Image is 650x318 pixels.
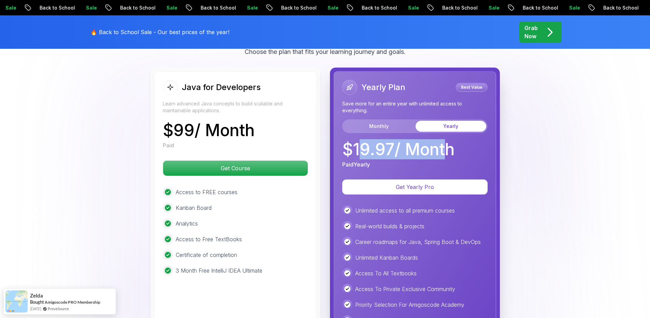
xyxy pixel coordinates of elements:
[355,301,464,309] p: Priority Selection For Amigoscode Academy
[90,28,229,36] p: 🔥 Back to School Sale - Our best prices of the year!
[361,82,405,93] h2: Yearly Plan
[163,100,308,114] p: Learn advanced Java concepts to build scalable and maintainable applications.
[238,4,260,11] p: Sale
[176,235,242,243] p: Access to Free TextBooks
[77,4,99,11] p: Sale
[514,4,560,11] p: Back to School
[342,141,454,158] p: $ 19.97 / Month
[524,24,538,40] p: Grab Now
[272,4,318,11] p: Back to School
[45,299,100,305] a: Amigoscode PRO Membership
[355,206,455,215] p: Unlimited access to all premium courses
[163,161,308,176] p: Get Course
[344,121,414,132] button: Monthly
[182,82,261,93] h2: Java for Developers
[594,4,640,11] p: Back to School
[342,100,488,114] p: Save more for an entire year with unlimited access to everything.
[433,4,479,11] p: Back to School
[163,141,174,149] p: Paid
[30,4,77,11] p: Back to School
[342,179,488,194] button: Get Yearly Pro
[176,219,198,228] p: Analytics
[560,4,582,11] p: Sale
[157,4,179,11] p: Sale
[48,306,69,312] a: ProveSource
[416,121,486,132] button: Yearly
[30,306,41,312] span: [DATE]
[318,4,340,11] p: Sale
[111,4,157,11] p: Back to School
[342,184,488,190] a: Get Yearly Pro
[342,160,370,169] p: Paid Yearly
[245,47,406,57] p: Choose the plan that fits your learning journey and goals.
[30,299,44,305] span: Bought
[163,160,308,176] button: Get Course
[352,4,399,11] p: Back to School
[399,4,421,11] p: Sale
[5,290,28,313] img: provesource social proof notification image
[355,222,424,230] p: Real-world builds & projects
[355,285,455,293] p: Access To Private Exclusive Community
[176,266,262,275] p: 3 Month Free IntelliJ IDEA Ultimate
[355,238,481,246] p: Career roadmaps for Java, Spring Boot & DevOps
[30,293,43,299] span: Zelda
[191,4,238,11] p: Back to School
[176,251,237,259] p: Certificate of completion
[479,4,501,11] p: Sale
[176,188,237,196] p: Access to FREE courses
[355,254,418,262] p: Unlimited Kanban Boards
[163,165,308,172] a: Get Course
[355,269,417,277] p: Access To All Textbooks
[176,204,212,212] p: Kanban Board
[457,84,487,91] p: Best Value
[163,122,255,139] p: $ 99 / Month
